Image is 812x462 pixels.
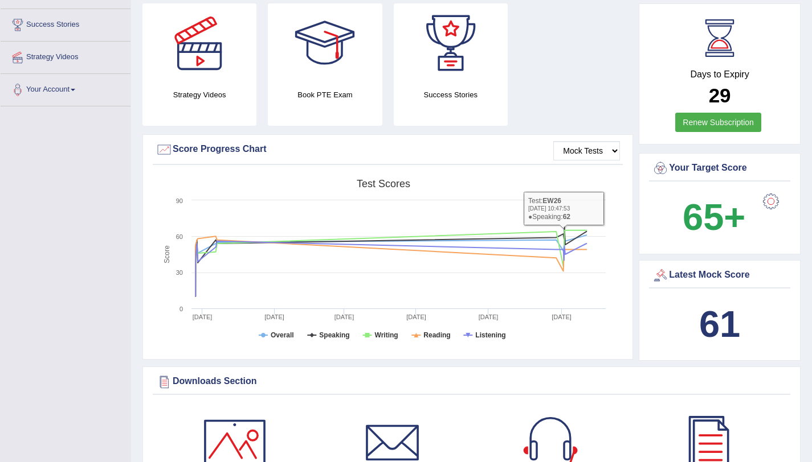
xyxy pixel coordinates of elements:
[652,267,787,284] div: Latest Mock Score
[176,197,183,204] text: 90
[709,84,731,106] b: 29
[176,233,183,240] text: 60
[1,9,130,38] a: Success Stories
[357,178,410,189] tspan: Test scores
[652,160,787,177] div: Your Target Score
[1,74,130,102] a: Your Account
[552,313,572,320] tspan: [DATE]
[406,313,426,320] tspan: [DATE]
[394,89,508,101] h4: Success Stories
[423,331,450,339] tspan: Reading
[142,89,256,101] h4: Strategy Videos
[319,331,349,339] tspan: Speaking
[156,373,787,390] div: Downloads Section
[271,331,294,339] tspan: Overall
[163,245,171,263] tspan: Score
[268,89,382,101] h4: Book PTE Exam
[479,313,499,320] tspan: [DATE]
[475,331,505,339] tspan: Listening
[176,269,183,276] text: 30
[375,331,398,339] tspan: Writing
[264,313,284,320] tspan: [DATE]
[156,141,620,158] div: Score Progress Chart
[179,306,183,312] text: 0
[334,313,354,320] tspan: [DATE]
[699,303,740,345] b: 61
[193,313,213,320] tspan: [DATE]
[683,196,745,238] b: 65+
[652,69,787,80] h4: Days to Expiry
[1,42,130,70] a: Strategy Videos
[675,113,761,132] a: Renew Subscription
